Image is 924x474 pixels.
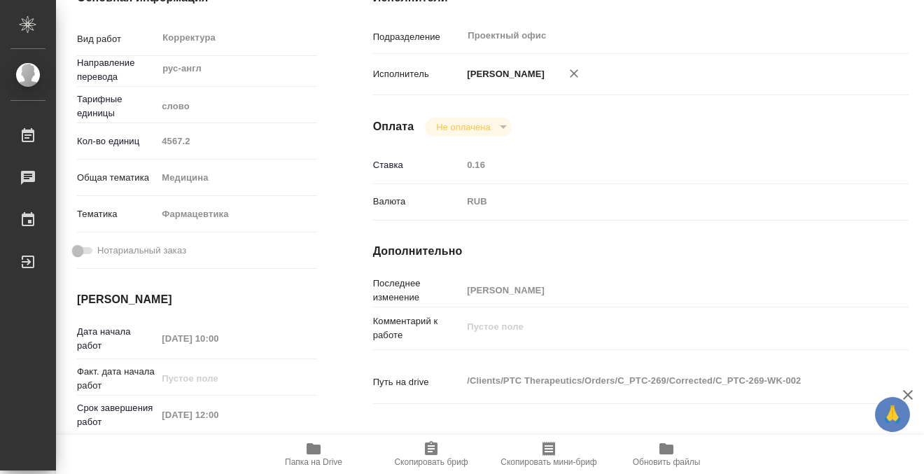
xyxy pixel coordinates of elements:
[500,457,596,467] span: Скопировать мини-бриф
[372,435,490,474] button: Скопировать бриф
[77,32,157,46] p: Вид работ
[425,118,511,137] div: Не оплачена
[285,457,342,467] span: Папка на Drive
[373,195,463,209] p: Валюта
[97,244,186,258] span: Нотариальный заказ
[462,280,864,300] input: Пустое поле
[373,277,463,305] p: Последнее изменение
[559,58,589,89] button: Удалить исполнителя
[255,435,372,474] button: Папка на Drive
[462,155,864,175] input: Пустое поле
[394,457,468,467] span: Скопировать бриф
[77,207,157,221] p: Тематика
[373,243,909,260] h4: Дополнительно
[373,118,414,135] h4: Оплата
[77,401,157,429] p: Срок завершения работ
[373,375,463,389] p: Путь на drive
[77,92,157,120] p: Тарифные единицы
[77,365,157,393] p: Факт. дата начала работ
[875,397,910,432] button: 🙏
[462,369,864,393] textarea: /Clients/PTC Therapeutics/Orders/C_PTC-269/Corrected/C_PTC-269-WK-002
[157,328,279,349] input: Пустое поле
[77,56,157,84] p: Направление перевода
[77,291,317,308] h4: [PERSON_NAME]
[77,325,157,353] p: Дата начала работ
[462,67,545,81] p: [PERSON_NAME]
[432,121,494,133] button: Не оплачена
[157,95,316,118] div: слово
[77,171,157,185] p: Общая тематика
[881,400,904,429] span: 🙏
[77,134,157,148] p: Кол-во единиц
[633,457,701,467] span: Обновить файлы
[157,202,316,226] div: Фармацевтика
[157,368,279,389] input: Пустое поле
[373,67,463,81] p: Исполнитель
[462,190,864,214] div: RUB
[373,30,463,44] p: Подразделение
[157,405,279,425] input: Пустое поле
[490,435,608,474] button: Скопировать мини-бриф
[157,166,316,190] div: Медицина
[373,314,463,342] p: Комментарий к работе
[608,435,725,474] button: Обновить файлы
[157,131,316,151] input: Пустое поле
[373,158,463,172] p: Ставка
